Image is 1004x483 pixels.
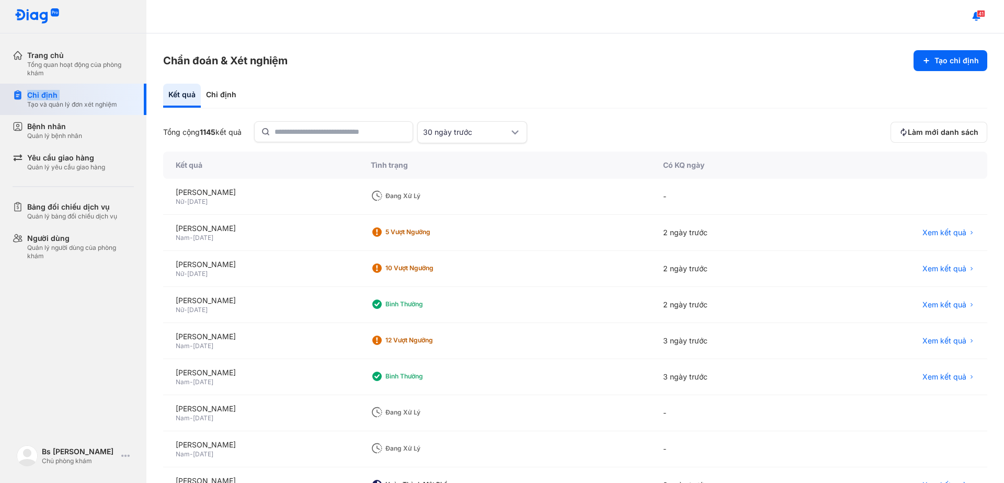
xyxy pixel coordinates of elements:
[922,336,966,346] span: Xem kết quả
[193,342,213,350] span: [DATE]
[914,50,987,71] button: Tạo chỉ định
[190,234,193,241] span: -
[27,100,117,109] div: Tạo và quản lý đơn xét nghiệm
[176,367,346,378] div: [PERSON_NAME]
[891,122,987,143] button: Làm mới danh sách
[27,61,134,77] div: Tổng quan hoạt động của phòng khám
[163,84,201,108] div: Kết quả
[651,323,810,359] div: 3 ngày trước
[385,444,469,453] div: Đang xử lý
[176,270,184,278] span: Nữ
[385,408,469,417] div: Đang xử lý
[187,306,208,314] span: [DATE]
[385,336,469,344] div: 12 Vượt ngưỡng
[385,264,469,272] div: 10 Vượt ngưỡng
[27,153,105,163] div: Yêu cầu giao hàng
[385,300,469,308] div: Bình thường
[27,163,105,171] div: Quản lý yêu cầu giao hàng
[176,414,190,422] span: Nam
[651,152,810,179] div: Có KQ ngày
[17,445,38,466] img: logo
[193,414,213,422] span: [DATE]
[423,127,509,137] div: 30 ngày trước
[27,202,117,212] div: Bảng đối chiếu dịch vụ
[651,179,810,215] div: -
[651,359,810,395] div: 3 ngày trước
[176,187,346,198] div: [PERSON_NAME]
[358,152,651,179] div: Tình trạng
[385,228,469,236] div: 5 Vượt ngưỡng
[176,234,190,241] span: Nam
[922,263,966,274] span: Xem kết quả
[27,233,134,244] div: Người dùng
[15,8,60,25] img: logo
[176,223,346,234] div: [PERSON_NAME]
[42,446,117,457] div: Bs [PERSON_NAME]
[163,127,242,137] div: Tổng cộng kết quả
[176,259,346,270] div: [PERSON_NAME]
[187,198,208,205] span: [DATE]
[163,53,288,68] h3: Chẩn đoán & Xét nghiệm
[190,378,193,386] span: -
[651,251,810,287] div: 2 ngày trước
[193,234,213,241] span: [DATE]
[176,331,346,342] div: [PERSON_NAME]
[27,132,82,140] div: Quản lý bệnh nhân
[176,306,184,314] span: Nữ
[651,287,810,323] div: 2 ngày trước
[27,212,117,221] div: Quản lý bảng đối chiếu dịch vụ
[176,440,346,450] div: [PERSON_NAME]
[922,227,966,238] span: Xem kết quả
[908,127,978,137] span: Làm mới danh sách
[651,395,810,431] div: -
[176,378,190,386] span: Nam
[27,121,82,132] div: Bệnh nhân
[27,90,117,100] div: Chỉ định
[201,84,242,108] div: Chỉ định
[42,457,117,465] div: Chủ phòng khám
[184,198,187,205] span: -
[922,300,966,310] span: Xem kết quả
[190,450,193,458] span: -
[176,198,184,205] span: Nữ
[176,342,190,350] span: Nam
[190,414,193,422] span: -
[200,128,215,136] span: 1145
[27,50,134,61] div: Trang chủ
[193,450,213,458] span: [DATE]
[176,295,346,306] div: [PERSON_NAME]
[193,378,213,386] span: [DATE]
[190,342,193,350] span: -
[176,404,346,414] div: [PERSON_NAME]
[922,372,966,382] span: Xem kết quả
[163,152,358,179] div: Kết quả
[385,192,469,200] div: Đang xử lý
[184,306,187,314] span: -
[27,244,134,260] div: Quản lý người dùng của phòng khám
[184,270,187,278] span: -
[385,372,469,381] div: Bình thường
[176,450,190,458] span: Nam
[651,431,810,467] div: -
[187,270,208,278] span: [DATE]
[977,10,985,17] span: 41
[651,215,810,251] div: 2 ngày trước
